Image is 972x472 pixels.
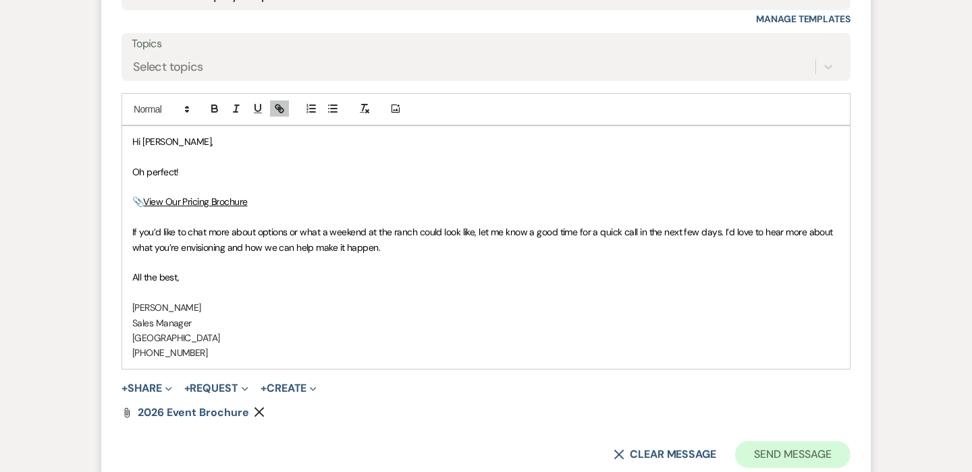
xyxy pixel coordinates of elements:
span: All the best, [132,271,180,283]
button: Send Message [735,441,850,468]
p: [PHONE_NUMBER] [132,345,840,360]
label: Topics [132,34,840,54]
p: 📎 [132,194,840,209]
span: If you’d like to chat more about options or what a weekend at the ranch could look like, let me k... [132,226,835,253]
button: Clear message [614,449,716,460]
p: [PERSON_NAME] [132,300,840,315]
p: [GEOGRAPHIC_DATA] [132,330,840,345]
div: Select topics [133,57,203,76]
a: View Our Pricing Brochure [143,196,247,208]
button: Request [184,383,248,394]
span: + [122,383,128,394]
span: Oh perfect! [132,166,179,178]
button: Create [261,383,317,394]
a: Manage Templates [756,13,850,25]
button: Share [122,383,172,394]
a: 2026 Event Brochure [138,407,248,418]
span: Hi [PERSON_NAME], [132,136,213,148]
span: + [261,383,267,394]
span: + [184,383,190,394]
p: Sales Manager [132,316,840,330]
span: 2026 Event Brochure [138,405,248,419]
